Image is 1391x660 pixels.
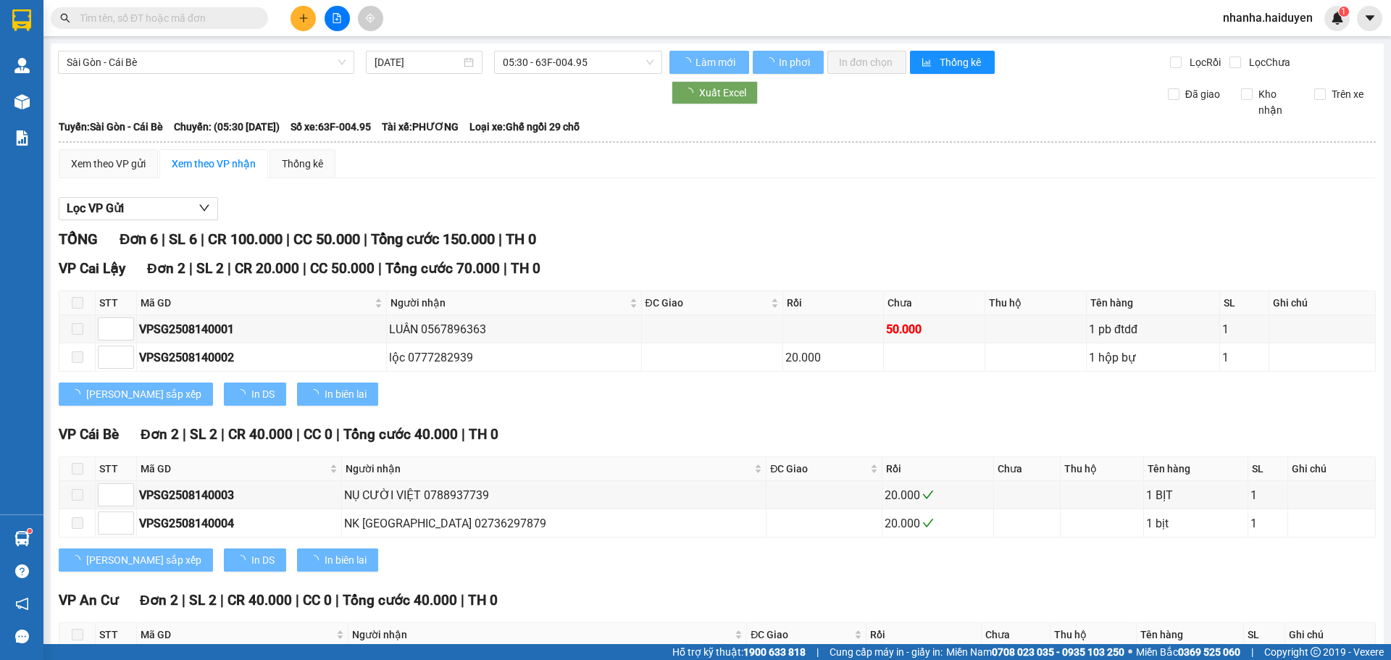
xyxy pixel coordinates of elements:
[67,199,124,217] span: Lọc VP Gửi
[201,230,204,248] span: |
[141,426,179,443] span: Đơn 2
[14,94,30,109] img: warehouse-icon
[1222,348,1266,367] div: 1
[71,156,146,172] div: Xem theo VP gửi
[343,426,458,443] span: Tổng cước 40.000
[378,260,382,277] span: |
[169,230,197,248] span: SL 6
[59,548,213,572] button: [PERSON_NAME] sắp xếp
[743,646,806,658] strong: 1900 633 818
[325,386,367,402] span: In biên lai
[1311,647,1321,657] span: copyright
[141,461,327,477] span: Mã GD
[59,121,163,133] b: Tuyến: Sài Gòn - Cái Bè
[886,320,982,338] div: 50.000
[511,260,540,277] span: TH 0
[753,51,824,74] button: In phơi
[695,54,738,70] span: Làm mới
[251,552,275,568] span: In DS
[358,6,383,31] button: aim
[59,426,119,443] span: VP Cái Bè
[282,156,323,172] div: Thống kê
[1250,514,1285,532] div: 1
[1341,7,1346,17] span: 1
[469,119,580,135] span: Loại xe: Ghế ngồi 29 chỗ
[335,592,339,609] span: |
[910,51,995,74] button: bar-chartThống kê
[1288,457,1376,481] th: Ghi chú
[286,230,290,248] span: |
[297,548,378,572] button: In biên lai
[291,6,316,31] button: plus
[827,51,906,74] button: In đơn chọn
[120,230,158,248] span: Đơn 6
[14,531,30,546] img: warehouse-icon
[1089,348,1217,367] div: 1 hộp bự
[1363,12,1377,25] span: caret-down
[1285,623,1376,647] th: Ghi chú
[139,320,384,338] div: VPSG2508140001
[506,230,536,248] span: TH 0
[59,197,218,220] button: Lọc VP Gửi
[385,260,500,277] span: Tổng cước 70.000
[227,260,231,277] span: |
[60,13,70,23] span: search
[199,202,210,214] span: down
[221,426,225,443] span: |
[504,260,507,277] span: |
[770,461,867,477] span: ĐC Giao
[498,230,502,248] span: |
[1269,291,1376,315] th: Ghi chú
[189,260,193,277] span: |
[1146,486,1245,504] div: 1 BỊT
[699,85,746,101] span: Xuất Excel
[884,291,985,315] th: Chưa
[1357,6,1382,31] button: caret-down
[332,13,342,23] span: file-add
[1089,320,1217,338] div: 1 pb đtdđ
[59,383,213,406] button: [PERSON_NAME] sắp xếp
[224,383,286,406] button: In DS
[461,426,465,443] span: |
[1248,457,1288,481] th: SL
[86,552,201,568] span: [PERSON_NAME] sắp xếp
[364,230,367,248] span: |
[228,426,293,443] span: CR 40.000
[309,389,325,399] span: loading
[922,57,934,69] span: bar-chart
[325,6,350,31] button: file-add
[80,10,251,26] input: Tìm tên, số ĐT hoặc mã đơn
[830,644,943,660] span: Cung cấp máy in - giấy in:
[183,426,186,443] span: |
[196,260,224,277] span: SL 2
[59,230,98,248] span: TỔNG
[1178,646,1240,658] strong: 0369 525 060
[1243,54,1292,70] span: Lọc Chưa
[922,489,934,501] span: check
[70,389,86,399] span: loading
[783,291,885,315] th: Rồi
[291,119,371,135] span: Số xe: 63F-004.95
[12,9,31,31] img: logo-vxr
[303,592,332,609] span: CC 0
[1087,291,1220,315] th: Tên hàng
[137,343,387,372] td: VPSG2508140002
[882,457,994,481] th: Rồi
[336,426,340,443] span: |
[70,555,86,565] span: loading
[220,592,224,609] span: |
[1211,9,1324,27] span: nhanha.haiduyen
[785,348,882,367] div: 20.000
[137,481,342,509] td: VPSG2508140003
[310,260,375,277] span: CC 50.000
[1146,514,1245,532] div: 1 bịt
[468,592,498,609] span: TH 0
[190,426,217,443] span: SL 2
[389,320,639,338] div: LUÂN 0567896363
[235,260,299,277] span: CR 20.000
[1220,291,1269,315] th: SL
[235,389,251,399] span: loading
[751,627,851,643] span: ĐC Giao
[162,230,165,248] span: |
[15,564,29,578] span: question-circle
